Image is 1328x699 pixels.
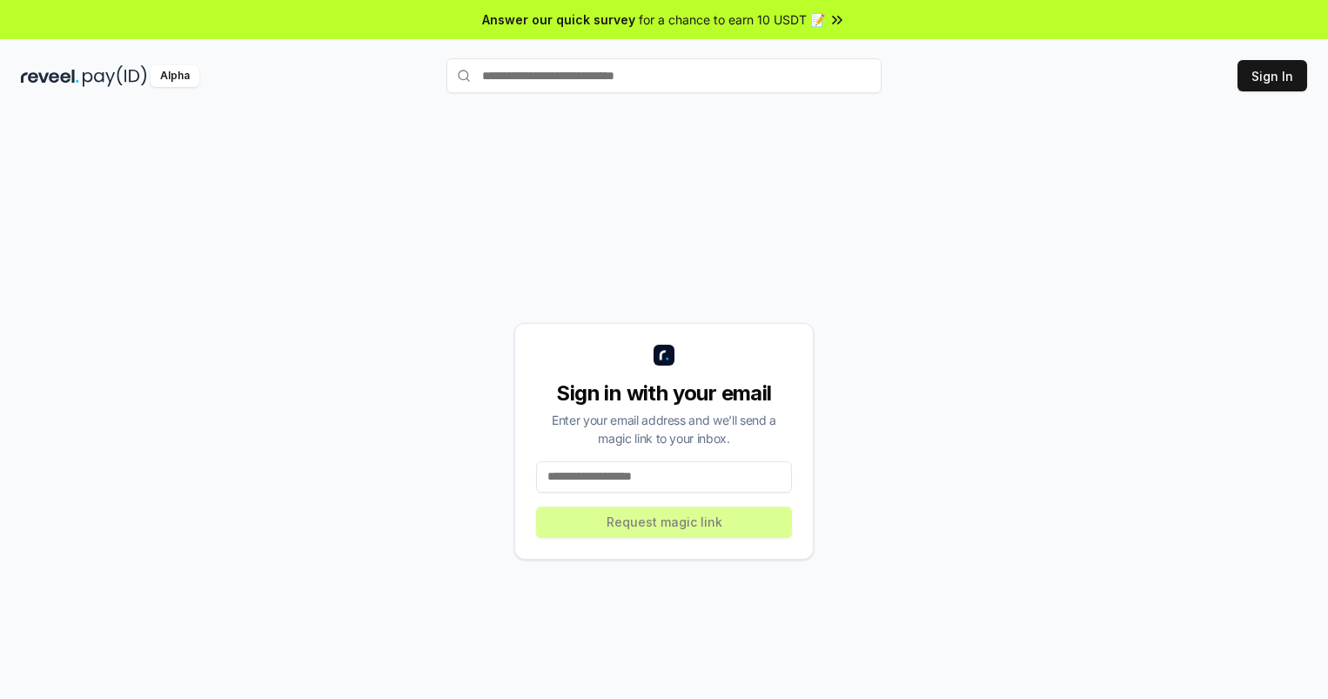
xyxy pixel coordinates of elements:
span: for a chance to earn 10 USDT 📝 [639,10,825,29]
span: Answer our quick survey [482,10,635,29]
img: pay_id [83,65,147,87]
button: Sign In [1237,60,1307,91]
div: Enter your email address and we’ll send a magic link to your inbox. [536,411,792,447]
img: reveel_dark [21,65,79,87]
div: Sign in with your email [536,380,792,407]
div: Alpha [151,65,199,87]
img: logo_small [654,345,674,366]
